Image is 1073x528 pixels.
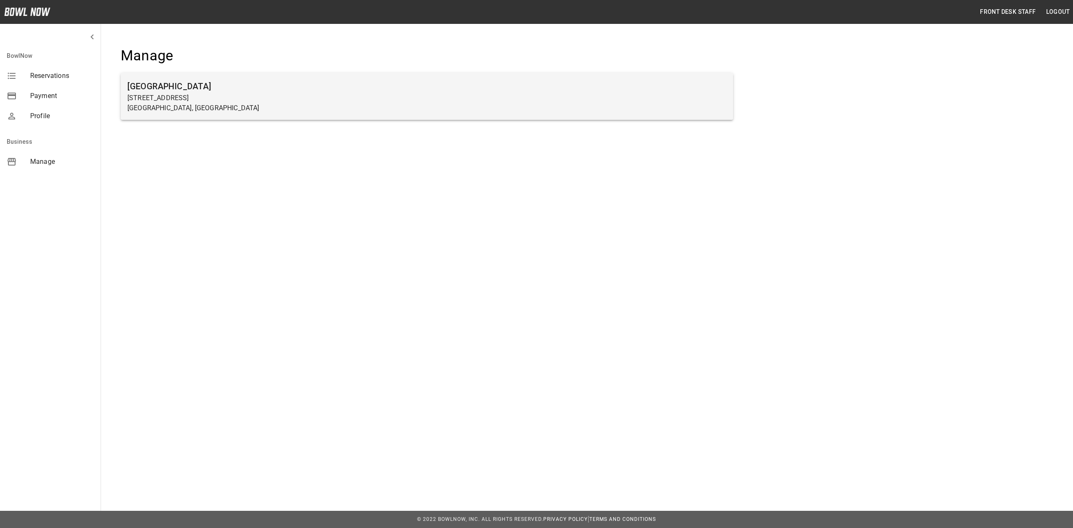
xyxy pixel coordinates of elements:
a: Terms and Conditions [589,516,656,522]
p: [GEOGRAPHIC_DATA], [GEOGRAPHIC_DATA] [127,103,726,113]
span: Profile [30,111,94,121]
img: logo [4,8,50,16]
button: Logout [1043,4,1073,20]
span: Manage [30,157,94,167]
span: © 2022 BowlNow, Inc. All Rights Reserved. [417,516,543,522]
button: Front Desk Staff [977,4,1039,20]
a: Privacy Policy [543,516,588,522]
h6: [GEOGRAPHIC_DATA] [127,80,726,93]
h4: Manage [121,47,733,65]
span: Reservations [30,71,94,81]
p: [STREET_ADDRESS] [127,93,726,103]
span: Payment [30,91,94,101]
